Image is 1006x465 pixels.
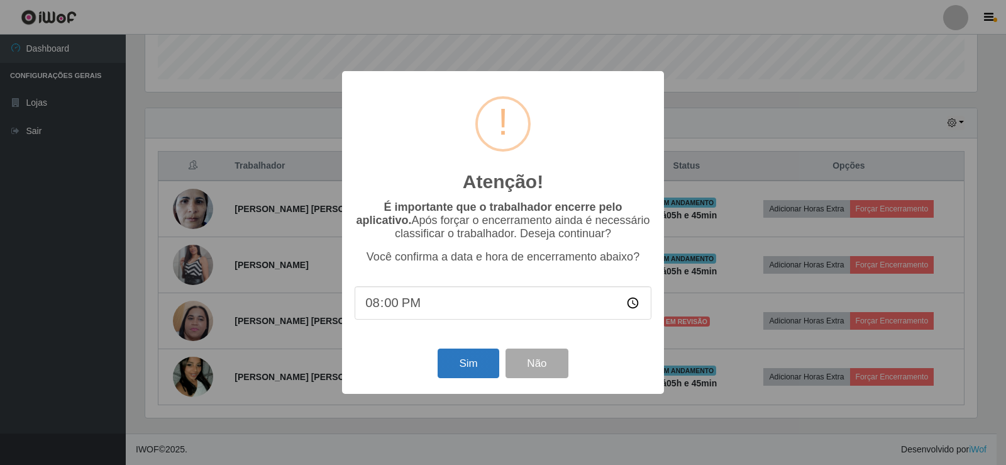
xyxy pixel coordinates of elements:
button: Não [506,349,568,378]
b: É importante que o trabalhador encerre pelo aplicativo. [356,201,622,227]
h2: Atenção! [463,171,543,193]
p: Você confirma a data e hora de encerramento abaixo? [355,250,651,264]
button: Sim [438,349,499,378]
p: Após forçar o encerramento ainda é necessário classificar o trabalhador. Deseja continuar? [355,201,651,240]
